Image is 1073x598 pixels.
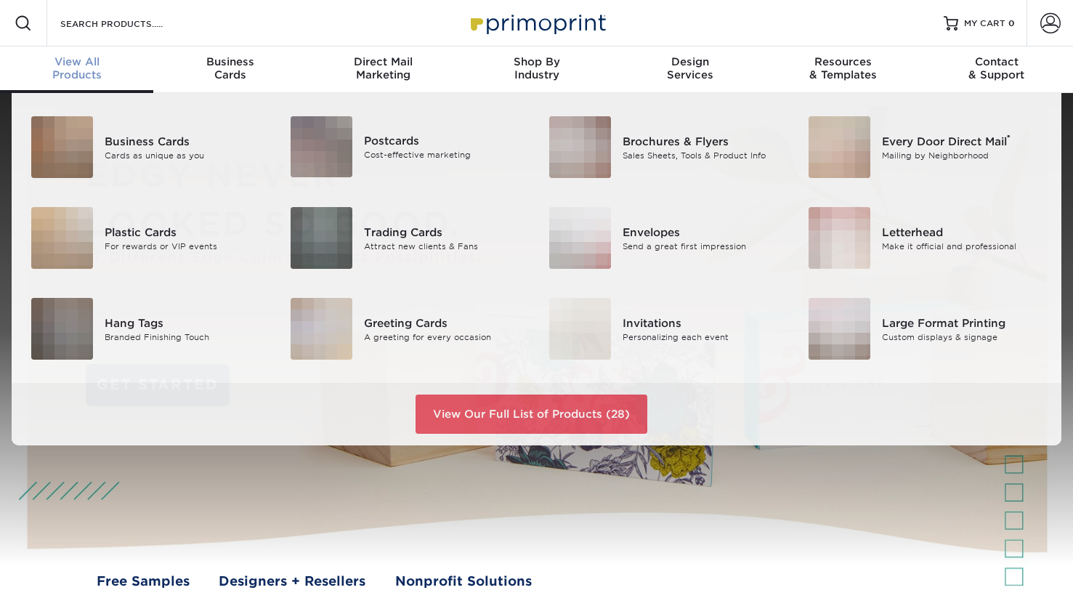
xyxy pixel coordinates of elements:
[1007,133,1011,143] sup: ®
[416,395,647,434] a: View Our Full List of Products (28)
[549,207,611,269] img: Envelopes
[31,207,93,269] img: Plastic Cards
[548,201,785,275] a: Envelopes Envelopes Send a great first impression
[460,55,613,68] span: Shop By
[364,149,526,161] div: Cost-effective marketing
[364,331,526,343] div: A greeting for every occasion
[291,207,352,269] img: Trading Cards
[548,292,785,365] a: Invitations Invitations Personalizing each event
[153,55,307,68] span: Business
[291,116,352,177] img: Postcards
[766,55,920,81] div: & Templates
[623,133,785,149] div: Brochures & Flyers
[809,116,870,178] img: Every Door Direct Mail
[806,110,1044,184] a: Every Door Direct Mail Every Door Direct Mail® Mailing by Neighborhood
[29,201,267,275] a: Plastic Cards Plastic Cards For rewards or VIP events
[920,55,1073,68] span: Contact
[623,149,785,161] div: Sales Sheets, Tools & Product Info
[105,240,267,252] div: For rewards or VIP events
[59,15,201,32] input: SEARCH PRODUCTS.....
[364,224,526,240] div: Trading Cards
[288,292,526,365] a: Greeting Cards Greeting Cards A greeting for every occasion
[288,201,526,275] a: Trading Cards Trading Cards Attract new clients & Fans
[31,116,93,178] img: Business Cards
[549,298,611,360] img: Invitations
[97,572,190,591] a: Free Samples
[105,224,267,240] div: Plastic Cards
[964,17,1005,30] span: MY CART
[307,55,460,81] div: Marketing
[882,224,1044,240] div: Letterhead
[105,331,267,343] div: Branded Finishing Touch
[920,55,1073,81] div: & Support
[464,7,610,39] img: Primoprint
[307,55,460,68] span: Direct Mail
[623,315,785,331] div: Invitations
[105,149,267,161] div: Cards as unique as you
[623,240,785,252] div: Send a great first impression
[29,110,267,184] a: Business Cards Business Cards Cards as unique as you
[549,116,611,178] img: Brochures & Flyers
[766,47,920,93] a: Resources& Templates
[613,55,766,81] div: Services
[460,47,613,93] a: Shop ByIndustry
[31,298,93,360] img: Hang Tags
[613,47,766,93] a: DesignServices
[809,298,870,360] img: Large Format Printing
[882,240,1044,252] div: Make it official and professional
[153,55,307,81] div: Cards
[806,201,1044,275] a: Letterhead Letterhead Make it official and professional
[882,315,1044,331] div: Large Format Printing
[809,207,870,269] img: Letterhead
[105,133,267,149] div: Business Cards
[548,110,785,184] a: Brochures & Flyers Brochures & Flyers Sales Sheets, Tools & Product Info
[105,315,267,331] div: Hang Tags
[1008,18,1015,28] span: 0
[766,55,920,68] span: Resources
[364,133,526,149] div: Postcards
[882,331,1044,343] div: Custom displays & signage
[882,133,1044,149] div: Every Door Direct Mail
[291,298,352,360] img: Greeting Cards
[29,292,267,365] a: Hang Tags Hang Tags Branded Finishing Touch
[307,47,460,93] a: Direct MailMarketing
[623,331,785,343] div: Personalizing each event
[364,315,526,331] div: Greeting Cards
[806,292,1044,365] a: Large Format Printing Large Format Printing Custom displays & signage
[153,47,307,93] a: BusinessCards
[395,572,532,591] a: Nonprofit Solutions
[920,47,1073,93] a: Contact& Support
[882,149,1044,161] div: Mailing by Neighborhood
[219,572,365,591] a: Designers + Resellers
[288,110,526,183] a: Postcards Postcards Cost-effective marketing
[364,240,526,252] div: Attract new clients & Fans
[460,55,613,81] div: Industry
[613,55,766,68] span: Design
[623,224,785,240] div: Envelopes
